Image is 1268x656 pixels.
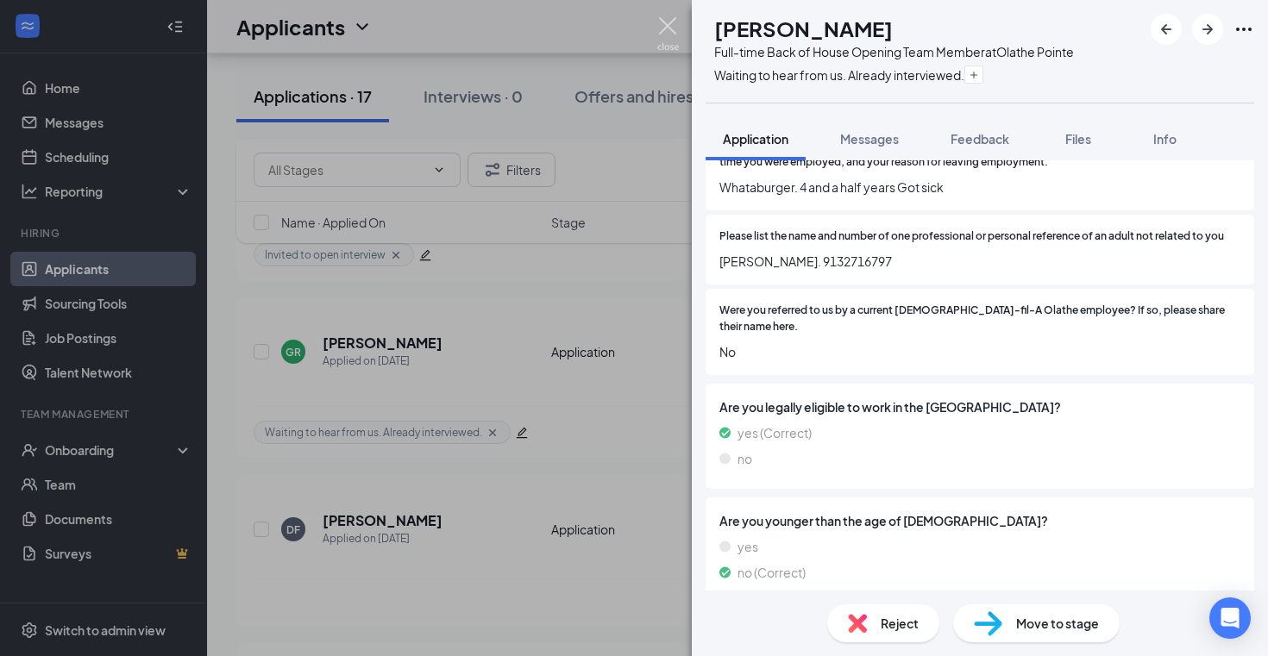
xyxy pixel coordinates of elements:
[723,131,788,147] span: Application
[881,614,919,633] span: Reject
[719,303,1240,335] span: Were you referred to us by a current [DEMOGRAPHIC_DATA]-fil-A Olathe employee? If so, please shar...
[738,563,806,582] span: no (Correct)
[738,423,812,442] span: yes (Correct)
[1233,19,1254,40] svg: Ellipses
[840,131,899,147] span: Messages
[1209,597,1251,639] div: Open Intercom Messenger
[719,511,1240,530] span: Are you younger than the age of [DEMOGRAPHIC_DATA]?
[1156,19,1177,40] svg: ArrowLeftNew
[738,537,758,556] span: yes
[1153,131,1177,147] span: Info
[951,131,1009,147] span: Feedback
[1197,19,1218,40] svg: ArrowRight
[714,67,964,83] span: Waiting to hear from us. Already interviewed.
[969,70,979,80] svg: Plus
[719,397,1240,416] span: Are you legally eligible to work in the [GEOGRAPHIC_DATA]?
[719,342,1240,361] span: No
[719,228,1224,245] span: Please list the name and number of one professional or personal reference of an adult not related...
[1151,14,1182,45] button: ArrowLeftNew
[1192,14,1223,45] button: ArrowRight
[714,43,1074,60] div: Full-time Back of House Opening Team Member at Olathe Pointe
[719,178,1240,197] span: Whataburger. 4 and a half years Got sick
[964,66,983,84] button: Plus
[738,449,752,468] span: no
[1065,131,1091,147] span: Files
[1016,614,1099,633] span: Move to stage
[714,14,893,43] h1: [PERSON_NAME]
[719,252,1240,271] span: [PERSON_NAME]. 9132716797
